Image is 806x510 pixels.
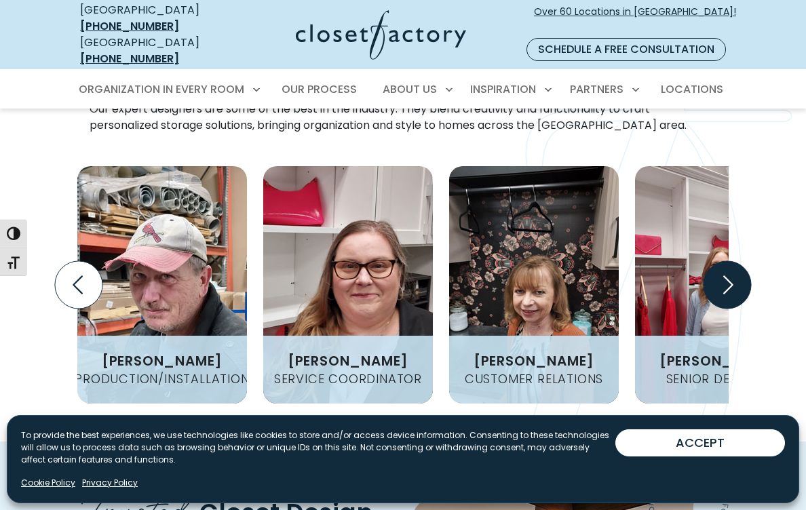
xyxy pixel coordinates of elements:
span: Our Process [282,81,357,97]
img: Vic-Souders headshot [77,166,247,404]
div: [GEOGRAPHIC_DATA] [80,35,228,67]
nav: Primary Menu [69,71,737,109]
span: Organization in Every Room [79,81,244,97]
div: [GEOGRAPHIC_DATA] [80,2,228,35]
img: Lora-Remlinger headshot [635,166,805,404]
span: Locations [661,81,723,97]
span: About Us [383,81,437,97]
a: [PHONE_NUMBER] [80,18,179,34]
button: ACCEPT [615,429,785,456]
h4: Service Coordinator [269,373,427,385]
h3: [PERSON_NAME] [96,354,228,368]
span: Over 60 Locations in [GEOGRAPHIC_DATA]! [534,5,736,33]
h3: [PERSON_NAME] [282,354,414,368]
h4: Senior Designer [661,373,780,385]
a: [PHONE_NUMBER] [80,51,179,66]
h4: Customer Relations [459,373,609,385]
h3: [PERSON_NAME] [468,354,600,368]
span: Inspiration [470,81,536,97]
h3: [PERSON_NAME] [654,354,786,368]
a: Cookie Policy [21,477,75,489]
p: Our expert designers are some of the best in the industry. They blend creativity and functionalit... [90,101,716,134]
button: Next slide [698,256,756,314]
img: Brenda-Barnett headshot [449,166,619,404]
a: Schedule a Free Consultation [526,38,726,61]
button: Previous slide [50,256,108,314]
img: Amie-Dischert headshot [263,166,433,404]
a: Privacy Policy [82,477,138,489]
span: Partners [570,81,623,97]
img: Closet Factory Logo [296,10,466,60]
h4: Production/Installation [69,373,254,385]
p: To provide the best experiences, we use technologies like cookies to store and/or access device i... [21,429,615,466]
